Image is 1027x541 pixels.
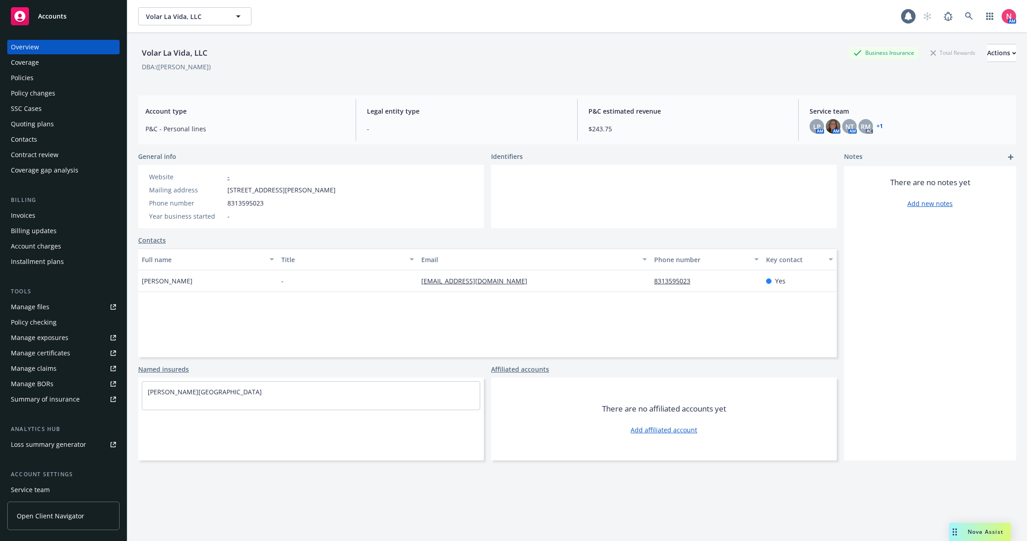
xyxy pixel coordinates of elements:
[11,117,54,131] div: Quoting plans
[7,117,120,131] a: Quoting plans
[654,255,749,264] div: Phone number
[7,71,120,85] a: Policies
[762,249,837,270] button: Key contact
[421,255,637,264] div: Email
[149,198,224,208] div: Phone number
[7,437,120,452] a: Loss summary generator
[810,106,1009,116] span: Service team
[588,124,788,134] span: $243.75
[7,377,120,391] a: Manage BORs
[7,315,120,330] a: Policy checking
[11,40,39,54] div: Overview
[1002,9,1016,24] img: photo
[813,122,821,131] span: LP
[890,177,970,188] span: There are no notes yet
[7,40,120,54] a: Overview
[11,132,37,147] div: Contacts
[138,249,278,270] button: Full name
[491,152,523,161] span: Identifiers
[142,276,193,286] span: [PERSON_NAME]
[17,511,84,521] span: Open Client Navigator
[149,211,224,221] div: Year business started
[602,403,726,414] span: There are no affiliated accounts yet
[7,483,120,497] a: Service team
[654,277,698,285] a: 8313595023
[418,249,651,270] button: Email
[11,239,61,254] div: Account charges
[981,7,999,25] a: Switch app
[844,152,863,163] span: Notes
[11,483,50,497] div: Service team
[38,13,67,20] span: Accounts
[146,12,224,21] span: Volar La Vida, LLC
[11,346,70,360] div: Manage certificates
[7,287,120,296] div: Tools
[11,224,57,238] div: Billing updates
[7,224,120,238] a: Billing updates
[138,7,251,25] button: Volar La Vida, LLC
[631,425,697,435] a: Add affiliated account
[11,361,57,376] div: Manage claims
[142,255,264,264] div: Full name
[11,86,55,101] div: Policy changes
[227,211,230,221] span: -
[826,119,840,134] img: photo
[149,172,224,182] div: Website
[367,106,566,116] span: Legal entity type
[845,122,854,131] span: NT
[7,101,120,116] a: SSC Cases
[968,528,1003,536] span: Nova Assist
[651,249,762,270] button: Phone number
[148,388,262,396] a: [PERSON_NAME][GEOGRAPHIC_DATA]
[7,132,120,147] a: Contacts
[11,101,42,116] div: SSC Cases
[11,392,80,407] div: Summary of insurance
[7,163,120,177] a: Coverage gap analysis
[775,276,786,286] span: Yes
[11,437,86,452] div: Loss summary generator
[7,470,120,479] div: Account settings
[7,196,120,205] div: Billing
[145,124,345,134] span: P&C - Personal lines
[11,163,78,177] div: Coverage gap analysis
[11,71,34,85] div: Policies
[11,315,57,330] div: Policy checking
[987,44,1016,62] button: Actions
[227,185,336,195] span: [STREET_ADDRESS][PERSON_NAME]
[145,106,345,116] span: Account type
[7,4,120,29] a: Accounts
[939,7,957,25] a: Report a Bug
[766,255,823,264] div: Key contact
[11,254,64,269] div: Installment plans
[227,172,230,181] a: -
[142,62,211,72] div: DBA: ([PERSON_NAME])
[11,55,39,70] div: Coverage
[7,425,120,434] div: Analytics hub
[491,364,549,374] a: Affiliated accounts
[918,7,936,25] a: Start snowing
[367,124,566,134] span: -
[281,276,284,286] span: -
[7,148,120,162] a: Contract review
[7,392,120,407] a: Summary of insurance
[149,185,224,195] div: Mailing address
[949,523,1011,541] button: Nova Assist
[11,208,35,223] div: Invoices
[588,106,788,116] span: P&C estimated revenue
[138,152,176,161] span: General info
[7,361,120,376] a: Manage claims
[11,377,53,391] div: Manage BORs
[7,86,120,101] a: Policy changes
[7,346,120,360] a: Manage certificates
[7,300,120,314] a: Manage files
[7,330,120,345] a: Manage exposures
[7,239,120,254] a: Account charges
[960,7,978,25] a: Search
[949,523,960,541] div: Drag to move
[278,249,417,270] button: Title
[138,364,189,374] a: Named insureds
[907,199,953,208] a: Add new notes
[7,254,120,269] a: Installment plans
